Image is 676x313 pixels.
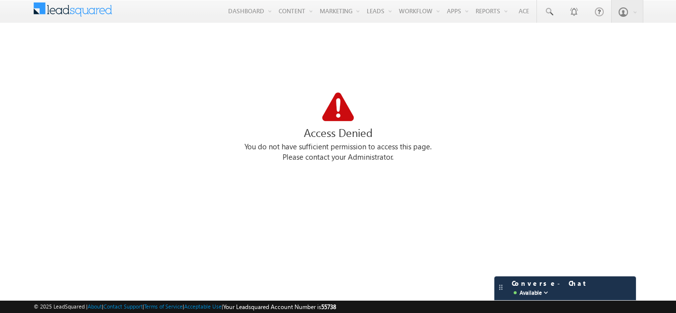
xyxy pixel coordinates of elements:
a: Acceptable Use [184,303,222,310]
div: Please contact your Administrator. [34,152,642,163]
span: © 2025 LeadSquared | | | | | [34,302,336,312]
a: About [88,303,102,310]
img: carter-drag [497,283,505,291]
span: Converse - Chat [512,279,587,298]
div: You do not have sufficient permission to access this page. [34,142,642,152]
div: Access Denied [34,123,642,142]
a: Contact Support [103,303,143,310]
span: 55738 [321,303,336,311]
img: Custom Logo [34,2,112,17]
span: Available [520,288,542,298]
span: Your Leadsquared Account Number is [223,303,336,311]
img: down-arrow [542,289,550,297]
a: Terms of Service [144,303,183,310]
img: Access Denied [322,92,354,121]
